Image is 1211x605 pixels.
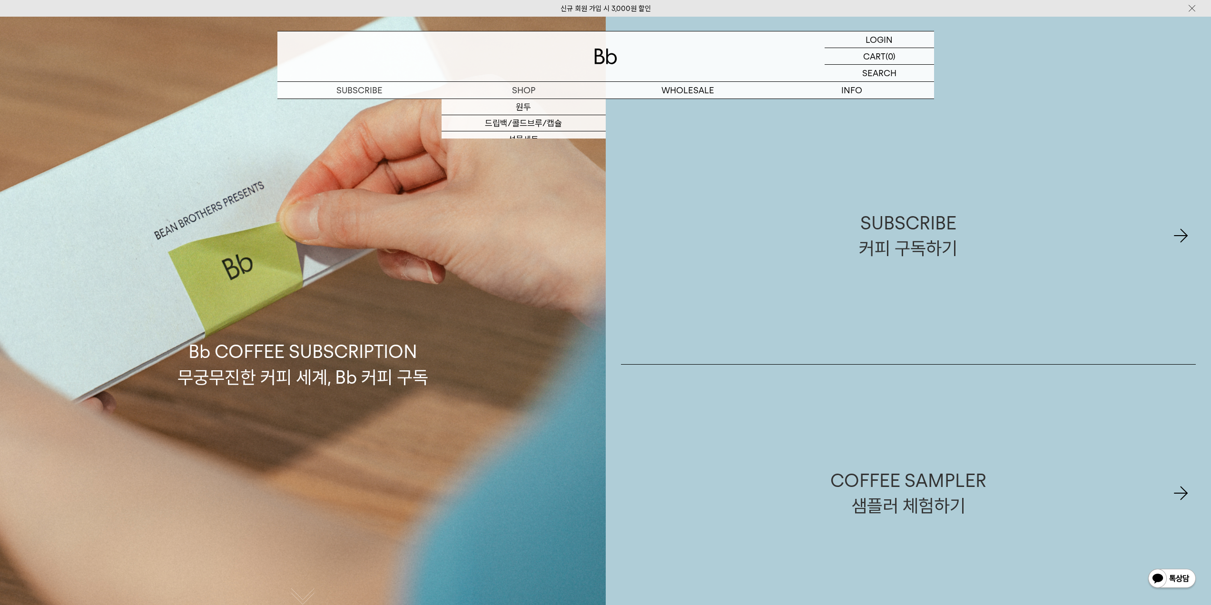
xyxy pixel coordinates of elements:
img: 로고 [594,49,617,64]
a: 원두 [442,99,606,115]
div: COFFEE SAMPLER 샘플러 체험하기 [830,468,986,518]
img: 카카오톡 채널 1:1 채팅 버튼 [1147,568,1197,591]
p: WHOLESALE [606,82,770,99]
a: 드립백/콜드브루/캡슐 [442,115,606,131]
a: 신규 회원 가입 시 3,000원 할인 [561,4,651,13]
p: (0) [886,48,896,64]
p: SEARCH [862,65,896,81]
a: CART (0) [825,48,934,65]
a: SUBSCRIBE [277,82,442,99]
div: SUBSCRIBE 커피 구독하기 [859,210,957,261]
p: LOGIN [866,31,893,48]
a: LOGIN [825,31,934,48]
p: INFO [770,82,934,99]
p: CART [863,48,886,64]
a: SHOP [442,82,606,99]
p: Bb COFFEE SUBSCRIPTION 무궁무진한 커피 세계, Bb 커피 구독 [177,248,428,389]
a: 선물세트 [442,131,606,148]
a: SUBSCRIBE커피 구독하기 [621,107,1196,364]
